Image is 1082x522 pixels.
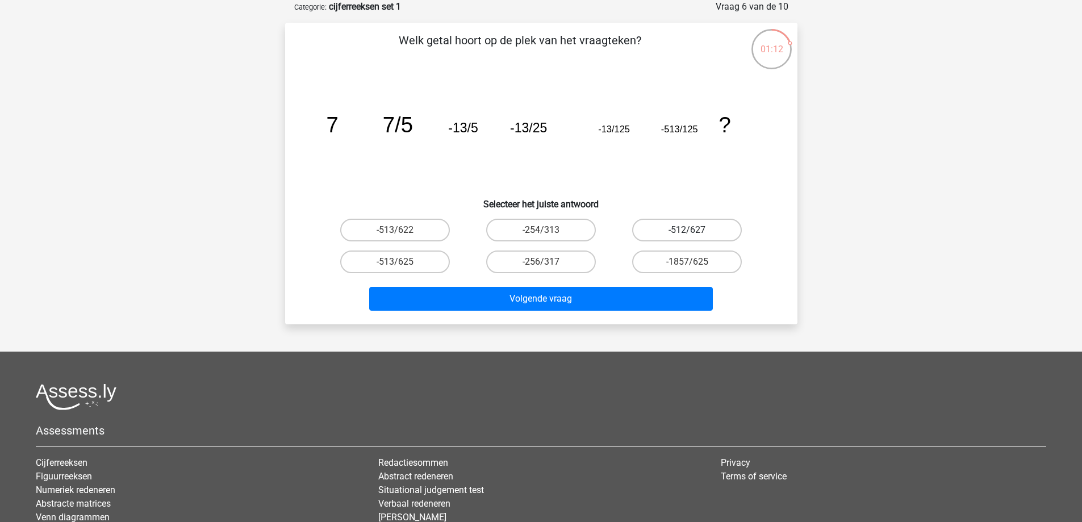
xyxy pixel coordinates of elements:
[598,124,630,134] tspan: -13/125
[448,120,478,135] tspan: -13/5
[378,471,453,482] a: Abstract redeneren
[510,120,547,135] tspan: -13/25
[718,112,730,137] tspan: ?
[632,250,742,273] label: -1857/625
[36,457,87,468] a: Cijferreeksen
[486,250,596,273] label: -256/317
[329,1,401,12] strong: cijferreeksen set 1
[661,124,697,134] tspan: -513/125
[326,112,338,137] tspan: 7
[378,485,484,495] a: Situational judgement test
[750,28,793,56] div: 01:12
[36,471,92,482] a: Figuurreeksen
[378,498,450,509] a: Verbaal redeneren
[340,219,450,241] label: -513/622
[36,383,116,410] img: Assessly logo
[340,250,450,273] label: -513/625
[721,471,787,482] a: Terms of service
[378,457,448,468] a: Redactiesommen
[36,485,115,495] a: Numeriek redeneren
[36,498,111,509] a: Abstracte matrices
[369,287,713,311] button: Volgende vraag
[486,219,596,241] label: -254/313
[303,32,737,66] p: Welk getal hoort op de plek van het vraagteken?
[632,219,742,241] label: -512/627
[36,424,1046,437] h5: Assessments
[303,190,779,210] h6: Selecteer het juiste antwoord
[721,457,750,468] a: Privacy
[294,3,327,11] small: Categorie:
[382,112,412,137] tspan: 7/5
